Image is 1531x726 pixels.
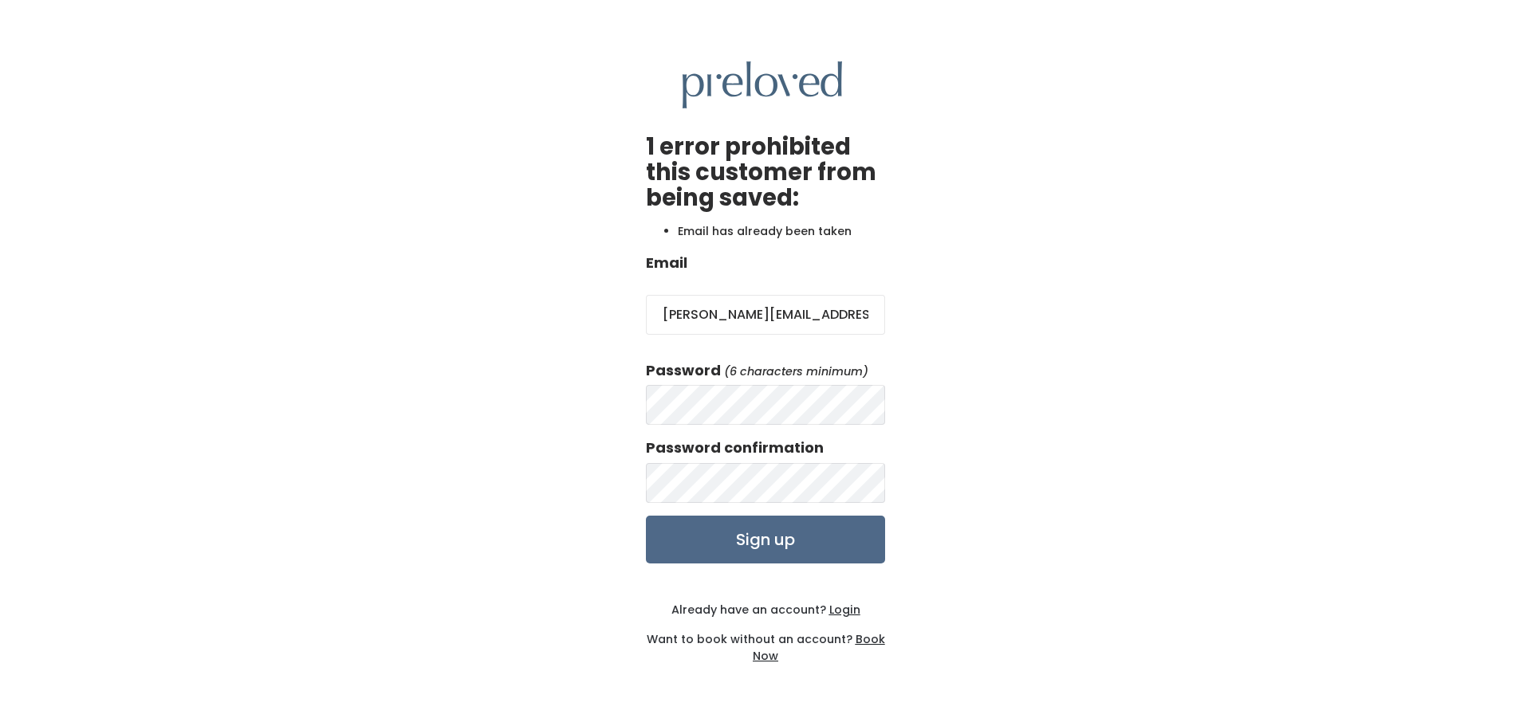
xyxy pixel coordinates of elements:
h2: 1 error prohibited this customer from being saved: [646,135,885,211]
label: Email [646,253,687,273]
div: Already have an account? [646,602,885,618]
label: Password confirmation [646,438,824,458]
div: Want to book without an account? [646,618,885,665]
em: (6 characters minimum) [724,363,868,379]
a: Login [826,602,860,618]
label: Password [646,360,721,381]
img: preloved logo [683,61,842,108]
li: Email has already been taken [678,223,885,240]
input: Sign up [646,516,885,563]
u: Login [829,602,860,618]
a: Book Now [753,631,885,664]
